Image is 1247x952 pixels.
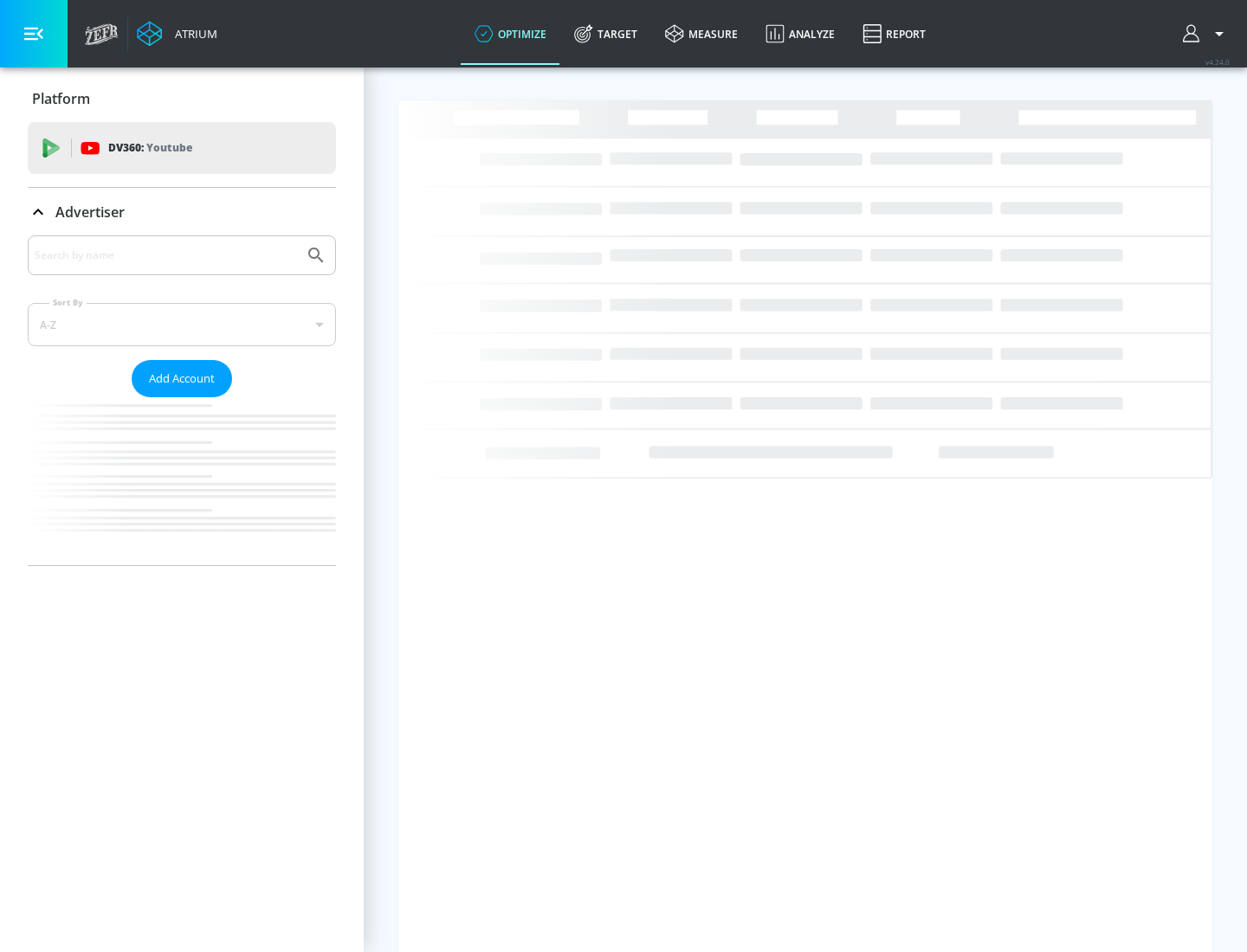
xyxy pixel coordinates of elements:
[28,74,336,123] div: Platform
[146,138,192,157] p: Youtube
[651,3,752,65] a: measure
[28,303,336,346] div: A-Z
[28,122,336,174] div: DV360: Youtube
[132,360,232,397] button: Add Account
[28,397,336,565] nav: list of Advertiser
[137,21,217,47] a: Atrium
[752,3,849,65] a: Analyze
[461,3,560,65] a: optimize
[149,369,215,389] span: Add Account
[28,188,336,236] div: Advertiser
[108,138,192,158] p: DV360:
[560,3,651,65] a: Target
[49,297,87,308] label: Sort By
[849,3,940,65] a: Report
[168,26,217,42] div: Atrium
[55,203,125,222] p: Advertiser
[35,244,297,267] input: Search by name
[1205,57,1230,67] span: v 4.24.0
[28,235,336,565] div: Advertiser
[32,89,90,108] p: Platform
